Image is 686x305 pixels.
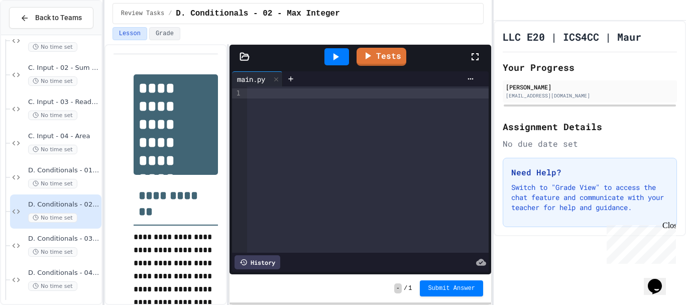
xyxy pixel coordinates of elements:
[28,145,77,154] span: No time set
[28,200,99,209] span: D. Conditionals - 02 - Max Integer
[357,48,406,66] a: Tests
[503,120,677,134] h2: Assignment Details
[644,265,676,295] iframe: chat widget
[420,280,483,296] button: Submit Answer
[149,27,180,40] button: Grade
[506,92,674,99] div: [EMAIL_ADDRESS][DOMAIN_NAME]
[404,284,407,292] span: /
[28,111,77,120] span: No time set
[232,74,270,84] div: main.py
[28,166,99,175] span: D. Conditionals - 01 - Old Enough to Drive?
[4,4,69,64] div: Chat with us now!Close
[28,98,99,107] span: C. Input - 03 - Read Name
[35,13,82,23] span: Back to Teams
[28,76,77,86] span: No time set
[503,60,677,74] h2: Your Progress
[28,213,77,223] span: No time set
[112,27,147,40] button: Lesson
[28,235,99,243] span: D. Conditionals - 03 - Even or Odd
[506,82,674,91] div: [PERSON_NAME]
[503,138,677,150] div: No due date set
[394,283,402,293] span: -
[28,281,77,291] span: No time set
[28,269,99,277] span: D. Conditionals - 04 - Max of Three Integers
[28,179,77,188] span: No time set
[168,10,172,18] span: /
[408,284,412,292] span: 1
[232,88,242,98] div: 1
[603,221,676,264] iframe: chat widget
[428,284,475,292] span: Submit Answer
[28,42,77,52] span: No time set
[235,255,280,269] div: History
[511,182,668,213] p: Switch to "Grade View" to access the chat feature and communicate with your teacher for help and ...
[28,247,77,257] span: No time set
[232,71,283,86] div: main.py
[9,7,93,29] button: Back to Teams
[28,64,99,72] span: C. Input - 02 - Sum Four Integers
[28,132,99,141] span: C. Input - 04 - Area
[176,8,339,20] span: D. Conditionals - 02 - Max Integer
[121,10,164,18] span: Review Tasks
[511,166,668,178] h3: Need Help?
[503,30,641,44] h1: LLC E20 | ICS4CC | Maur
